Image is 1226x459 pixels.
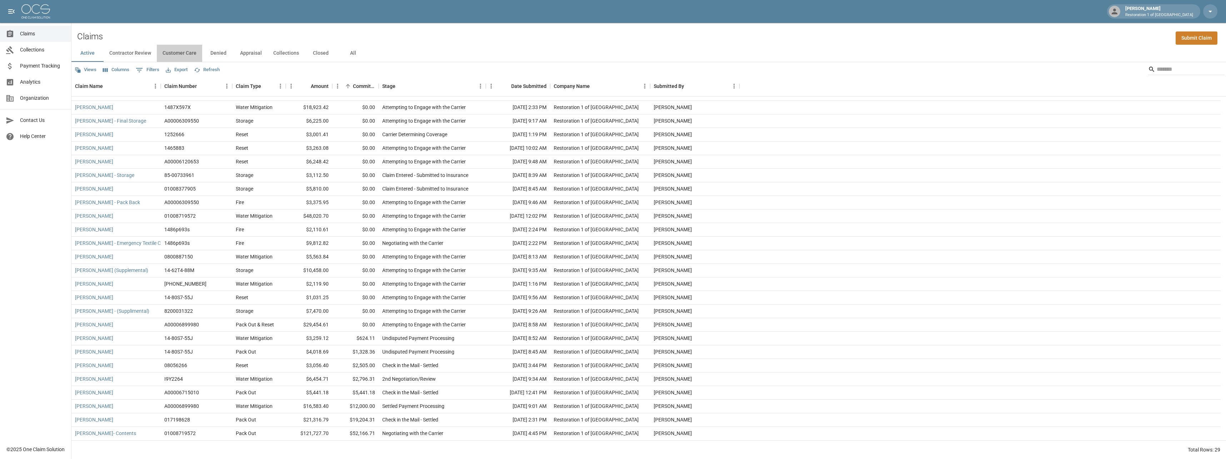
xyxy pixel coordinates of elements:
div: [DATE] 8:39 AM [486,169,550,182]
div: [DATE] 8:58 AM [486,318,550,332]
a: [PERSON_NAME] [75,212,113,219]
button: Menu [150,81,161,92]
div: $5,441.18 [286,386,332,400]
div: $16,583.40 [286,400,332,413]
div: [DATE] 8:45 AM [486,345,550,359]
div: dynamic tabs [71,45,1226,62]
button: Sort [343,81,353,91]
div: Date Submitted [486,76,550,96]
div: 01008719572 [164,430,196,437]
button: Denied [202,45,234,62]
div: Date Submitted [511,76,547,96]
div: Pack Out [236,430,256,437]
button: Appraisal [234,45,268,62]
div: $2,119.90 [286,277,332,291]
button: All [337,45,369,62]
div: Pack Out & Reset [236,321,274,328]
div: Amanda Murry [654,104,692,111]
div: Restoration 1 of Evansville [554,267,639,274]
button: Menu [729,81,739,92]
a: [PERSON_NAME] [75,375,113,382]
div: Restoration 1 of Evansville [554,321,639,328]
div: [DATE] 8:52 AM [486,332,550,345]
div: $0.00 [332,114,379,128]
div: Amount [311,76,329,96]
div: Reset [236,362,248,369]
button: Menu [275,81,286,92]
div: Reset [236,144,248,152]
div: Amanda Murry [654,253,692,260]
div: Claim Number [164,76,197,96]
div: Water Mitigation [236,280,273,287]
a: [PERSON_NAME] - (Supplimental) [75,307,149,315]
div: $624.11 [332,332,379,345]
div: $3,001.41 [286,128,332,142]
div: Amanda Murry [654,158,692,165]
div: Claim Number [161,76,232,96]
div: Amanda Murry [654,280,692,287]
div: Restoration 1 of Evansville [554,280,639,287]
div: [DATE] 9:17 AM [486,114,550,128]
div: [DATE] 9:26 AM [486,305,550,318]
div: Committed Amount [332,76,379,96]
div: 85-00733961 [164,172,194,179]
div: Amanda Murry [654,335,692,342]
div: [DATE] 9:56 AM [486,291,550,305]
a: [PERSON_NAME] [75,158,113,165]
button: Menu [332,81,343,92]
div: Restoration 1 of Evansville [554,226,639,233]
div: Water Mitigation [236,375,273,382]
div: $3,056.40 [286,359,332,372]
div: Negotiating with the Carrier [382,240,443,247]
div: Claim Type [236,76,261,96]
div: Pack Out [236,389,256,396]
div: 14-62T4-88M [164,267,194,274]
div: Amanda Murry [654,375,692,382]
div: $121,727.70 [286,427,332,440]
div: Attempting to Engage with the Carrier [382,253,466,260]
div: $3,263.08 [286,142,332,155]
div: [DATE] 8:45 AM [486,182,550,196]
a: [PERSON_NAME] - Emergency Textile Cleaning [75,240,177,247]
div: 1252666 [164,131,184,138]
button: Views [73,64,98,75]
div: [DATE] 9:34 AM [486,372,550,386]
div: Amanda Murry [654,416,692,423]
div: $0.00 [332,155,379,169]
div: [DATE] 1:16 PM [486,277,550,291]
div: $21,316.79 [286,413,332,427]
span: Payment Tracking [20,62,65,70]
button: Select columns [101,64,131,75]
div: Amanda Murry [654,226,692,233]
a: [PERSON_NAME] [75,104,113,111]
div: $0.00 [332,169,379,182]
div: $19,204.31 [332,413,379,427]
div: Reset [236,294,248,301]
div: Water Mitigation [236,104,273,111]
div: [DATE] 2:33 PM [486,101,550,114]
div: Amanda Murry [654,267,692,274]
div: A00006899980 [164,321,199,328]
div: Restoration 1 of Evansville [554,212,639,219]
div: Reset [236,158,248,165]
div: 1486p693s [164,240,190,247]
div: Claim Entered - Submitted to Insurance [382,185,468,192]
div: Amanda Murry [654,348,692,355]
div: Restoration 1 of Evansville [554,117,639,124]
div: $6,225.00 [286,114,332,128]
button: Menu [639,81,650,92]
a: [PERSON_NAME] [75,335,113,342]
div: $7,470.00 [286,305,332,318]
div: Fire [236,240,244,247]
div: $0.00 [332,264,379,277]
div: $0.00 [332,237,379,250]
div: Water Mitigation [236,253,273,260]
div: [DATE] 2:31 PM [486,413,550,427]
div: A00006899980 [164,403,199,410]
div: Restoration 1 of Evansville [554,158,639,165]
div: 01008719572 [164,212,196,219]
div: Restoration 1 of Evansville [554,348,639,355]
div: Claim Name [75,76,103,96]
div: Storage [236,307,253,315]
div: [DATE] 3:44 PM [486,359,550,372]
